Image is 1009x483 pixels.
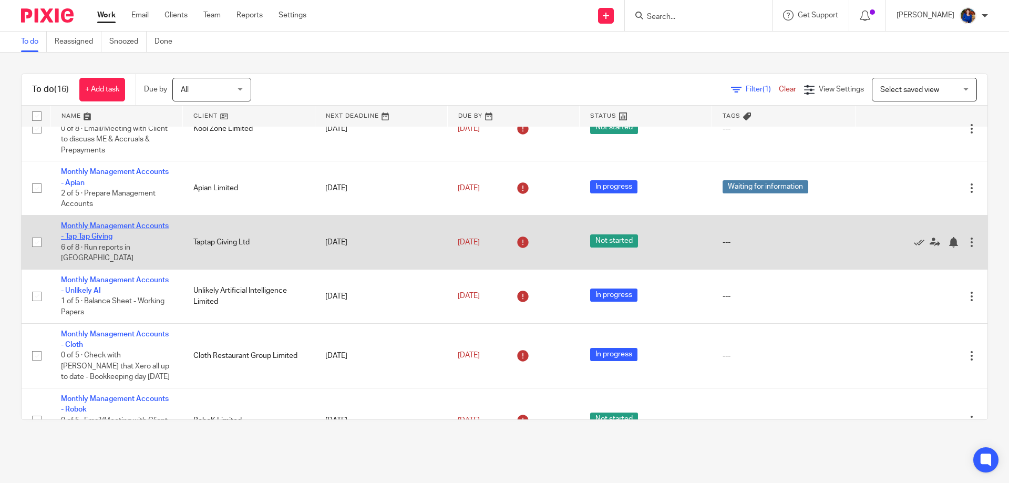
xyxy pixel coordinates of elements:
[458,239,480,246] span: [DATE]
[723,237,845,248] div: ---
[21,8,74,23] img: Pixie
[590,348,637,361] span: In progress
[61,222,169,240] a: Monthly Management Accounts - Tap Tap Giving
[458,293,480,300] span: [DATE]
[279,10,306,20] a: Settings
[61,276,169,294] a: Monthly Management Accounts - Unlikely AI
[723,124,845,134] div: ---
[723,351,845,361] div: ---
[746,86,779,93] span: Filter
[779,86,796,93] a: Clear
[723,113,740,119] span: Tags
[144,84,167,95] p: Due by
[97,10,116,20] a: Work
[61,125,168,154] span: 0 of 8 · Email/Meeting with Client to discuss ME & Accruals & Prepayments
[315,215,447,270] td: [DATE]
[61,395,169,413] a: Monthly Management Accounts - Robok
[315,161,447,215] td: [DATE]
[763,86,771,93] span: (1)
[61,190,156,208] span: 2 of 5 · Prepare Management Accounts
[54,85,69,94] span: (16)
[32,84,69,95] h1: To do
[458,184,480,192] span: [DATE]
[183,323,315,388] td: Cloth Restaurant Group Limited
[723,415,845,426] div: ---
[183,388,315,453] td: RoboK Limited
[61,168,169,186] a: Monthly Management Accounts - Apian
[79,78,125,101] a: + Add task
[203,10,221,20] a: Team
[819,86,864,93] span: View Settings
[315,96,447,161] td: [DATE]
[315,269,447,323] td: [DATE]
[315,388,447,453] td: [DATE]
[880,86,939,94] span: Select saved view
[181,86,189,94] span: All
[183,96,315,161] td: Kool Zone Limited
[723,291,845,302] div: ---
[61,417,168,446] span: 0 of 5 · Email/Meeting with Client to discuss Accruals & Prepayments
[61,244,133,262] span: 6 of 8 · Run reports in [GEOGRAPHIC_DATA]
[646,13,740,22] input: Search
[458,417,480,424] span: [DATE]
[61,331,169,348] a: Monthly Management Accounts - Cloth
[155,32,180,52] a: Done
[131,10,149,20] a: Email
[590,121,638,134] span: Not started
[960,7,976,24] img: Nicole.jpeg
[55,32,101,52] a: Reassigned
[590,234,638,248] span: Not started
[21,32,47,52] a: To do
[458,125,480,132] span: [DATE]
[236,10,263,20] a: Reports
[183,269,315,323] td: Unlikely Artificial Intelligence Limited
[164,10,188,20] a: Clients
[61,298,164,316] span: 1 of 5 · Balance Sheet - Working Papers
[590,180,637,193] span: In progress
[914,237,930,248] a: Mark as done
[315,323,447,388] td: [DATE]
[798,12,838,19] span: Get Support
[183,215,315,270] td: Taptap Giving Ltd
[723,180,808,193] span: Waiting for information
[183,161,315,215] td: Apian Limited
[590,413,638,426] span: Not started
[109,32,147,52] a: Snoozed
[897,10,954,20] p: [PERSON_NAME]
[458,352,480,359] span: [DATE]
[61,352,170,381] span: 0 of 5 · Check with [PERSON_NAME] that Xero all up to date - Bookkeeping day [DATE]
[590,289,637,302] span: In progress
